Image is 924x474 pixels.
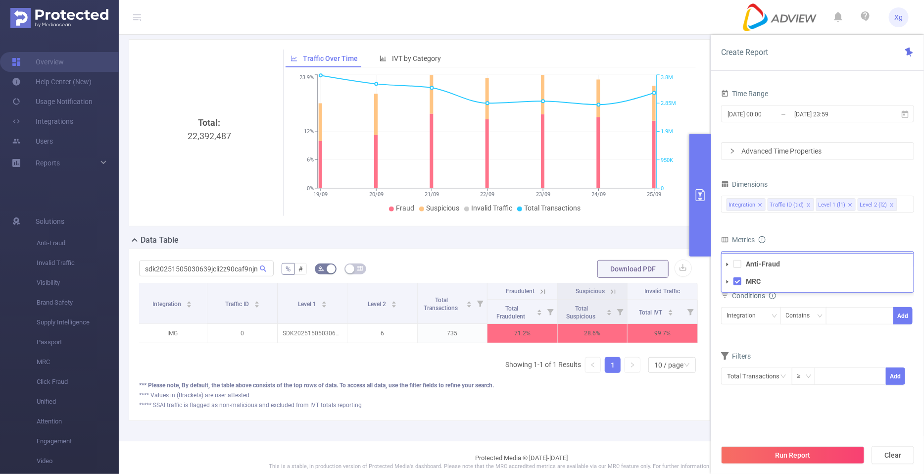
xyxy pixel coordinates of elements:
[725,262,730,267] i: icon: caret-down
[817,313,823,320] i: icon: down
[139,391,700,400] div: **** Values in (Brackets) are user attested
[860,199,887,211] div: Level 2 (l2)
[543,300,557,323] i: Filter menu
[727,198,766,211] li: Integration
[466,300,472,306] div: Sort
[12,111,73,131] a: Integrations
[590,362,596,368] i: icon: left
[524,204,581,212] span: Total Transactions
[816,198,856,211] li: Level 1 (l1)
[392,54,441,62] span: IVT by Category
[607,312,612,315] i: icon: caret-down
[307,185,314,192] tspan: 0%
[628,324,697,343] p: 99.7%
[496,305,527,320] span: Total Fraudulent
[721,180,768,188] span: Dimensions
[481,191,495,198] tspan: 22/09
[858,198,897,211] li: Level 2 (l2)
[139,381,700,390] div: *** Please note, By default, the table above consists of the top rows of data. To access all data...
[12,72,92,92] a: Help Center (New)
[298,265,303,273] span: #
[37,451,119,471] span: Video
[727,308,763,324] div: Integration
[12,52,64,72] a: Overview
[425,191,439,198] tspan: 21/09
[396,204,414,212] span: Fraud
[391,300,397,303] i: icon: caret-up
[36,159,60,167] span: Reports
[278,324,347,343] p: SDK20251505030639jcli2z90caf9njn
[37,431,119,451] span: Engagement
[770,199,804,211] div: Traffic ID (tid)
[721,352,751,360] span: Filters
[872,446,914,464] button: Clear
[505,357,581,373] li: Showing 1-1 of 1 Results
[187,304,192,307] i: icon: caret-down
[307,157,314,163] tspan: 6%
[806,203,811,209] i: icon: close
[37,372,119,392] span: Click Fraud
[768,198,814,211] li: Traffic ID (tid)
[625,357,640,373] li: Next Page
[487,324,557,343] p: 71.2%
[848,203,853,209] i: icon: close
[291,55,297,62] i: icon: line-chart
[37,313,119,332] span: Supply Intelligence
[746,260,780,268] strong: Anti-Fraud
[721,90,768,98] span: Time Range
[645,288,681,295] span: Invalid Traffic
[668,308,673,311] i: icon: caret-up
[10,8,108,28] img: Protected Media
[661,75,673,81] tspan: 3.8M
[144,463,899,471] p: This is a stable, in production version of Protected Media's dashboard. Please note that the MRC ...
[299,75,314,81] tspan: 23.9%
[467,300,472,303] i: icon: caret-up
[661,157,673,163] tspan: 950K
[639,309,664,316] span: Total IVT
[37,233,119,253] span: Anti-Fraud
[607,308,612,311] i: icon: caret-up
[721,48,768,57] span: Create Report
[37,352,119,372] span: MRC
[684,362,690,369] i: icon: down
[391,304,397,307] i: icon: caret-down
[661,100,676,106] tspan: 2.85M
[225,301,250,308] span: Traffic ID
[471,204,512,212] span: Invalid Traffic
[506,288,535,295] span: Fraudulent
[558,324,627,343] p: 28.6%
[347,324,417,343] p: 6
[793,107,874,121] input: End date
[772,313,778,320] i: icon: down
[591,191,606,198] tspan: 24/09
[321,300,327,306] div: Sort
[758,203,763,209] i: icon: close
[143,116,275,282] div: 22,392,487
[786,308,817,324] div: Contains
[298,301,318,308] span: Level 1
[732,292,776,300] span: Conditions
[536,191,550,198] tspan: 23/09
[536,312,542,315] i: icon: caret-down
[886,368,905,385] button: Add
[152,301,183,308] span: Integration
[721,446,865,464] button: Run Report
[318,265,324,271] i: icon: bg-colors
[12,92,93,111] a: Usage Notification
[424,297,459,312] span: Total Transactions
[186,300,192,306] div: Sort
[12,131,53,151] a: Users
[746,277,761,285] strong: MRC
[605,357,621,373] li: 1
[36,211,64,231] span: Solutions
[314,191,328,198] tspan: 19/09
[729,148,735,154] i: icon: right
[37,412,119,431] span: Attention
[187,300,192,303] i: icon: caret-up
[369,191,384,198] tspan: 20/09
[893,307,913,324] button: Add
[613,300,627,323] i: Filter menu
[368,301,388,308] span: Level 2
[139,401,700,410] div: ***** SSAI traffic is flagged as non-malicious and excluded from IVT totals reporting
[254,300,260,306] div: Sort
